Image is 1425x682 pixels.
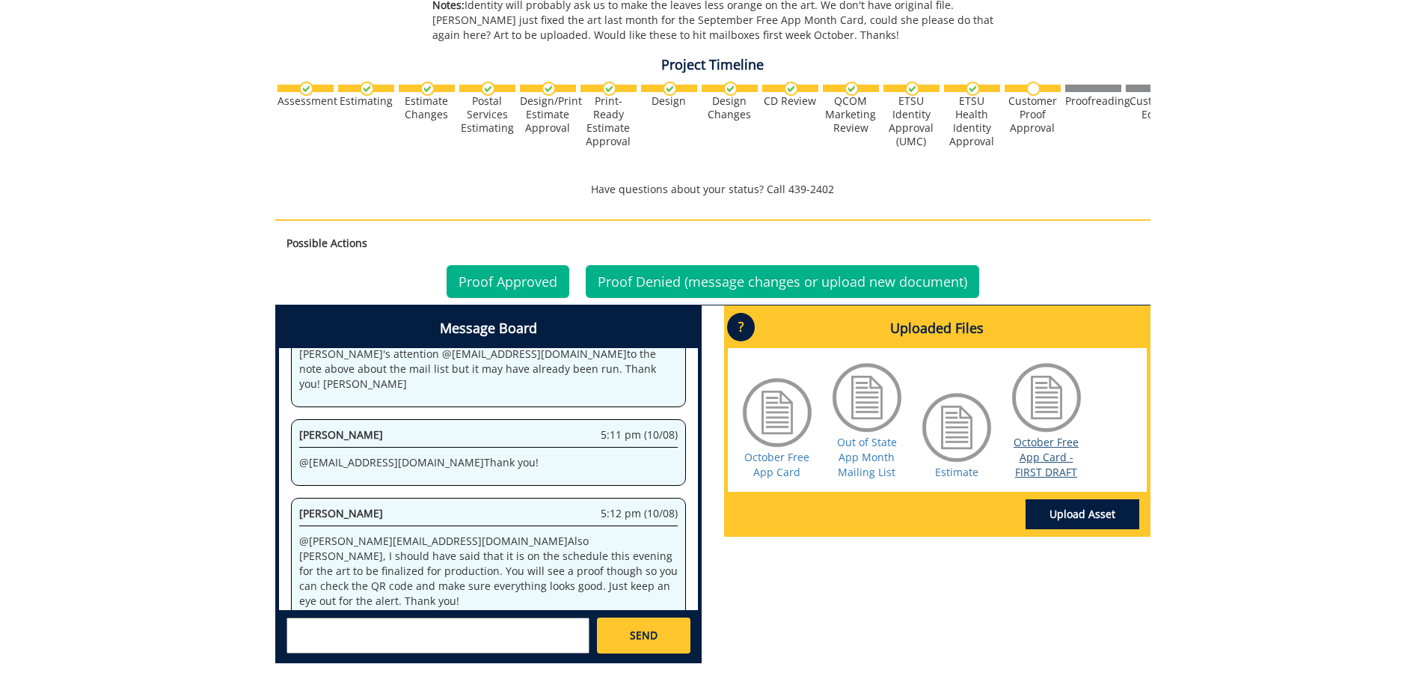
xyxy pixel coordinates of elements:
div: Design Changes [702,94,758,121]
h4: Uploaded Files [728,309,1147,348]
div: Assessment [278,94,334,108]
a: Proof Denied (message changes or upload new document) [586,265,979,298]
a: SEND [597,618,690,654]
img: checkmark [845,82,859,96]
p: Have questions about your status? Call 439-2402 [275,182,1150,197]
span: 5:11 pm (10/08) [601,427,678,442]
img: checkmark [663,82,677,96]
strong: Possible Actions [286,236,367,250]
span: SEND [630,628,658,643]
div: QCOM Marketing Review [823,94,879,135]
a: October Free App Card - FIRST DRAFT [1014,435,1079,479]
div: Estimating [338,94,394,108]
img: checkmark [360,82,374,96]
img: checkmark [602,82,616,96]
h4: Message Board [279,309,698,348]
div: Design/Print Estimate Approval [520,94,576,135]
img: no [1026,82,1041,96]
img: checkmark [723,82,738,96]
h4: Project Timeline [275,58,1150,73]
a: Out of State App Month Mailing List [837,435,897,479]
p: @ [EMAIL_ADDRESS][DOMAIN_NAME] Thank you! [299,455,678,470]
span: [PERSON_NAME] [299,506,383,520]
div: Customer Edits [1126,94,1182,121]
img: checkmark [299,82,313,96]
span: [PERSON_NAME] [299,427,383,442]
div: ETSU Health Identity Approval [944,94,1000,148]
div: Postal Services Estimating [459,94,515,135]
textarea: messageToSend [286,618,589,654]
div: ETSU Identity Approval (UMC) [883,94,940,148]
p: ? [727,313,755,341]
img: checkmark [784,82,798,96]
div: Design [641,94,697,108]
img: checkmark [966,82,980,96]
p: @ [PERSON_NAME][EMAIL_ADDRESS][DOMAIN_NAME] Also [PERSON_NAME], I should have said that it is on ... [299,534,678,609]
a: Proof Approved [447,265,569,298]
img: checkmark [905,82,919,96]
span: 5:12 pm (10/08) [601,506,678,521]
div: Customer Proof Approval [1005,94,1061,135]
img: checkmark [481,82,495,96]
a: Upload Asset [1026,499,1139,529]
div: Proofreading [1065,94,1121,108]
a: October Free App Card [744,450,809,479]
div: CD Review [762,94,818,108]
div: Estimate Changes [399,94,455,121]
div: Print-Ready Estimate Approval [580,94,637,148]
a: Estimate [935,465,978,479]
img: checkmark [542,82,556,96]
img: checkmark [420,82,435,96]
